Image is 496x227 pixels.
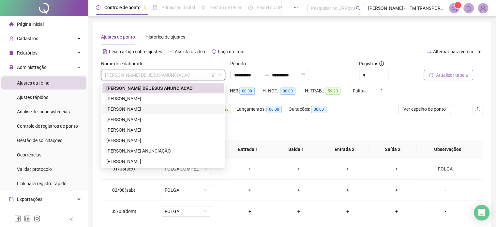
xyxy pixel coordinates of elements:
[422,146,473,153] span: Observações
[145,34,185,40] span: Histórico de ajustes
[248,5,253,10] span: dashboard
[212,49,216,54] span: history
[211,73,215,77] span: filter
[280,88,295,95] span: 00:00
[17,109,70,114] span: Análise de inconsistências
[455,2,461,8] sup: 1
[377,186,416,194] div: +
[209,5,242,10] span: Gestão de férias
[165,164,207,174] span: FOLGA COMPENSATÓRIA
[17,138,62,143] span: Gestão de solicitações
[17,50,38,56] span: Relatórios
[356,6,361,11] span: search
[478,3,488,13] img: 87693
[231,208,269,215] div: +
[17,123,78,129] span: Controle de registros de ponto
[224,140,272,158] th: Entrada 1
[218,49,245,54] span: Faça um tour
[112,209,136,214] span: 03/08(dom)
[451,5,457,11] span: notification
[466,5,472,11] span: bell
[272,140,320,158] th: Saída 1
[429,73,433,77] span: reload
[279,165,318,172] div: +
[426,208,464,215] div: -
[427,49,431,54] span: swap
[101,34,135,40] span: Ajustes de ponto
[257,5,282,10] span: Painel do DP
[236,105,289,113] div: Lançamentos:
[175,49,205,54] span: Assista o vídeo
[17,167,52,172] span: Validar protocolo
[102,125,224,135] div: PAULO SERGIO LIMA DOS SANTOS
[106,158,220,165] div: [PERSON_NAME]
[328,186,367,194] div: +
[103,49,107,54] span: file-text
[289,105,336,113] div: Quitações:
[106,105,220,113] div: [PERSON_NAME]
[17,181,67,186] span: Link para registro rápido
[105,70,221,80] span: AILTON BARROS DE JESUS ANUNCIACAO
[305,87,353,95] div: H. TRAB.:
[293,5,298,10] span: ellipsis
[9,197,14,202] span: export
[328,208,367,215] div: +
[9,65,14,70] span: lock
[279,186,318,194] div: +
[101,60,149,67] label: Nome do colaborador
[403,105,446,113] span: Ver espelho de ponto
[109,49,162,54] span: Leia o artigo sobre ajustes
[325,88,340,95] span: 59:20
[165,206,207,216] span: FOLGA
[379,61,384,66] span: info-circle
[104,5,141,10] span: Controle de ponto
[102,156,224,167] div: UELSON MOREIRA DE SOUZA
[474,205,489,220] div: Open Intercom Messenger
[69,217,74,221] span: left
[17,152,41,157] span: Ocorrências
[96,5,100,10] span: clock-circle
[102,104,224,114] div: JORGE PORFIRIO COSTA
[24,215,31,222] span: linkedin
[17,22,44,27] span: Página inicial
[436,72,468,79] span: Atualizar tabela
[34,215,40,222] span: instagram
[165,185,207,195] span: FOLGA
[263,87,305,95] div: H. NOT.:
[359,60,384,67] span: Registros
[424,70,473,80] button: Atualizar tabela
[113,166,135,171] span: 01/08(sex)
[102,135,224,146] div: ROBERT PRADO DE SOUZA
[398,104,451,114] button: Ver espelho de ponto
[169,49,173,54] span: youtube
[153,5,158,10] span: file-done
[9,51,14,55] span: file
[102,93,224,104] div: IVAN PEREIRA SOARES
[106,147,220,154] div: [PERSON_NAME] ANUNCIAÇÃO
[426,186,464,194] div: -
[17,65,47,70] span: Administração
[231,186,269,194] div: +
[264,73,269,78] span: to
[9,22,14,26] span: home
[17,211,41,216] span: Integrações
[106,137,220,144] div: [PERSON_NAME]
[377,208,416,215] div: +
[368,140,417,158] th: Saída 2
[17,95,48,100] span: Ajustes rápidos
[353,88,368,93] span: Faltas:
[143,6,147,10] span: pushpin
[106,116,220,123] div: [PERSON_NAME]
[102,146,224,156] div: SONIA CERQUEIRA SANTOS ANUNCIAÇÃO
[9,36,14,41] span: user-add
[106,126,220,134] div: [PERSON_NAME]
[368,5,445,12] span: [PERSON_NAME] - HTM TRANSPORTES DE CARGAS E MUDANCAS LTDA
[311,106,326,113] span: 00:00
[266,106,282,113] span: 00:00
[230,60,250,67] label: Período
[201,5,205,10] span: sun
[14,215,21,222] span: facebook
[161,5,195,10] span: Admissão digital
[457,3,459,8] span: 1
[377,165,416,172] div: +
